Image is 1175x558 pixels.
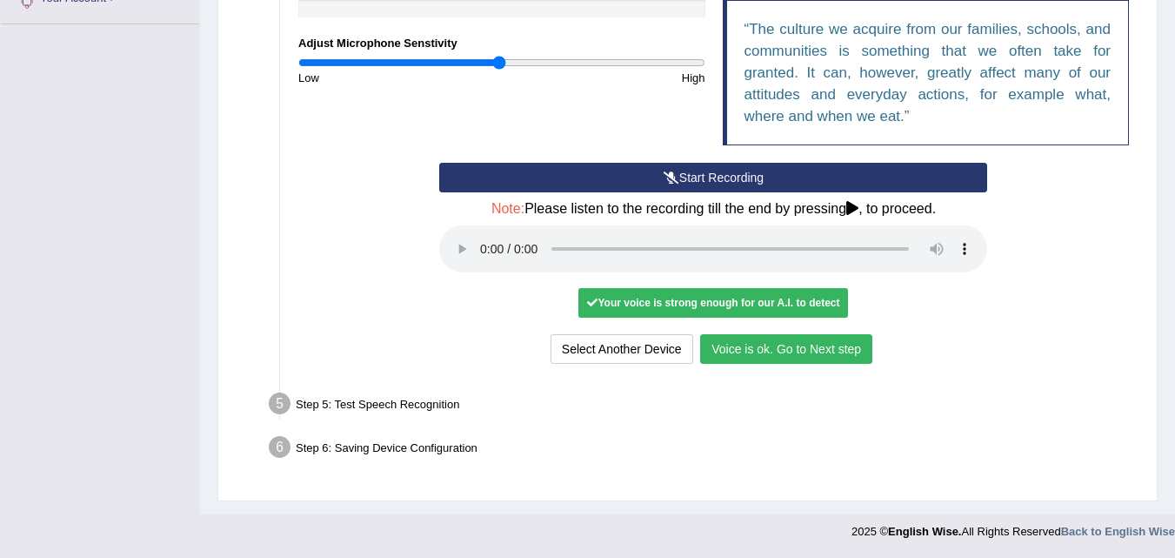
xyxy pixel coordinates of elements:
strong: English Wise. [888,525,961,538]
button: Start Recording [439,163,987,192]
div: Step 6: Saving Device Configuration [261,431,1149,469]
div: High [502,70,714,86]
q: The culture we acquire from our families, schools, and communities is something that we often tak... [744,21,1112,124]
a: Back to English Wise [1061,525,1175,538]
div: 2025 © All Rights Reserved [851,514,1175,540]
button: Voice is ok. Go to Next step [700,334,872,364]
h4: Please listen to the recording till the end by pressing , to proceed. [439,201,987,217]
div: Your voice is strong enough for our A.I. to detect [578,288,848,318]
label: Adjust Microphone Senstivity [298,35,457,51]
div: Low [290,70,502,86]
div: Step 5: Test Speech Recognition [261,387,1149,426]
span: Note: [491,201,524,216]
button: Select Another Device [551,334,693,364]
